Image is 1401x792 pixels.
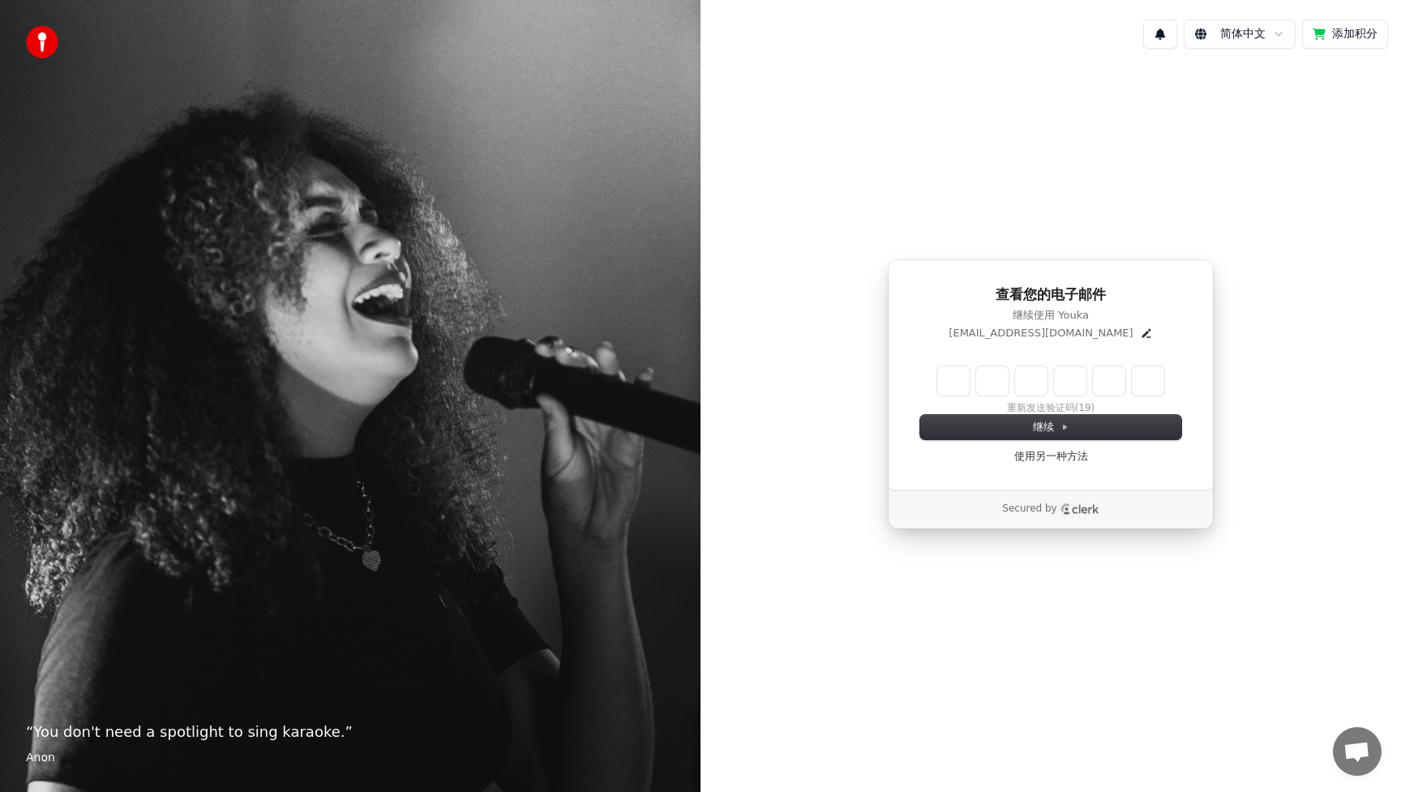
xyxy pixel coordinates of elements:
p: 继续使用 Youka [920,308,1181,323]
input: Enter verification code [937,366,1164,396]
button: 继续 [920,415,1181,439]
a: 使用另一种方法 [1014,449,1088,464]
footer: Anon [26,750,675,766]
a: Clerk logo [1060,503,1099,515]
p: “ You don't need a spotlight to sing karaoke. ” [26,721,675,743]
button: Edit [1140,327,1153,340]
div: 开放式聊天 [1333,727,1382,776]
h1: 查看您的电子邮件 [920,285,1181,305]
button: 添加积分 [1302,19,1388,49]
p: Secured by [1002,503,1056,516]
span: 继续 [1033,420,1069,435]
p: [EMAIL_ADDRESS][DOMAIN_NAME] [949,326,1133,340]
img: youka [26,26,58,58]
